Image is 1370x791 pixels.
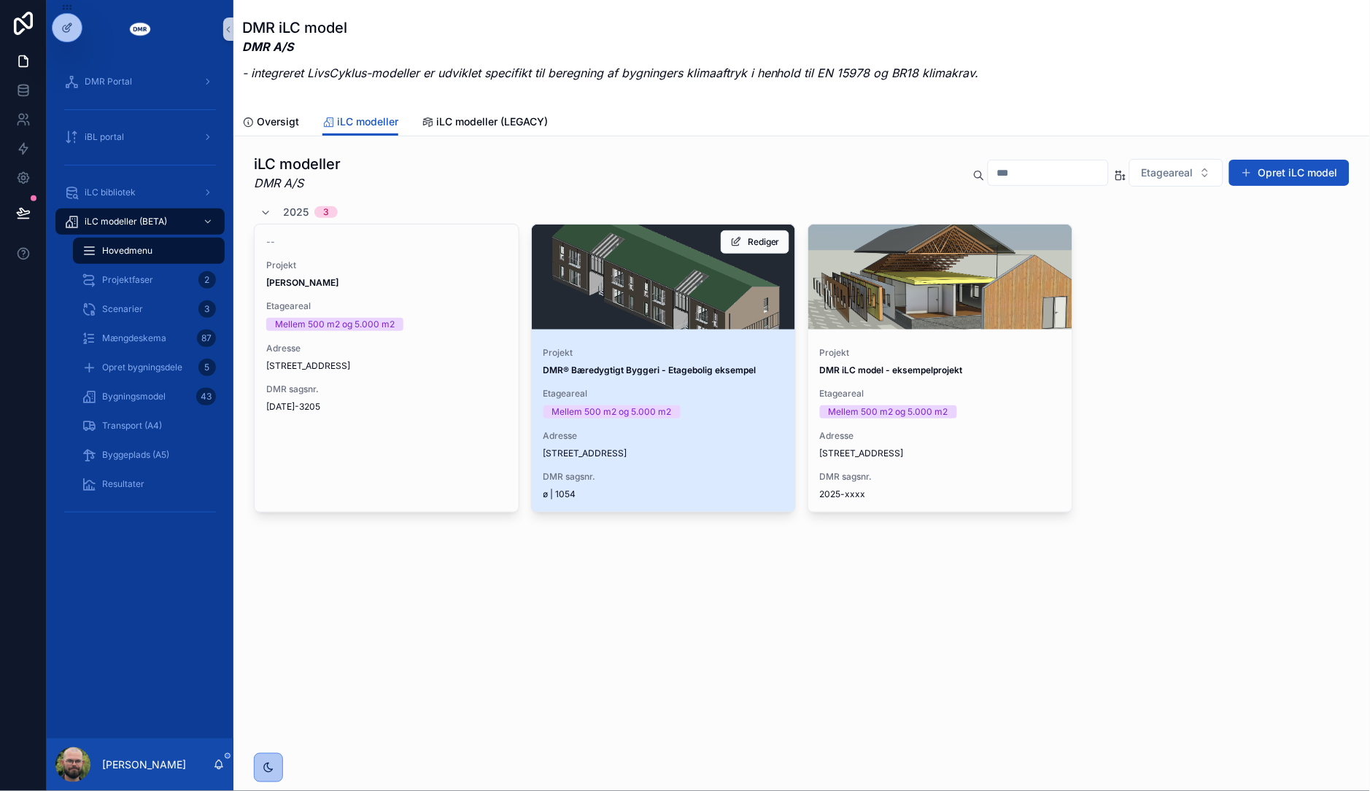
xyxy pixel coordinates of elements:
[266,300,507,312] span: Etageareal
[543,347,784,359] span: Projekt
[55,69,225,95] a: DMR Portal
[436,114,548,129] span: iLC modeller (LEGACY)
[543,488,784,500] span: ø | 1054
[543,471,784,483] span: DMR sagsnr.
[266,260,507,271] span: Projekt
[829,405,948,418] div: Mellem 500 m2 og 5.000 m2
[198,271,216,289] div: 2
[242,17,979,38] h1: DMR iLC model
[1142,165,1193,180] span: Etageareal
[198,359,216,376] div: 5
[543,365,756,375] strong: DMR® Bæredygtigt Byggeri - Etagebolig eksempel
[266,383,507,395] span: DMR sagsnr.
[254,174,341,192] em: DMR A/S
[73,471,225,497] a: Resultater
[85,131,124,143] span: iBL portal
[1129,159,1223,187] button: Select Button
[73,238,225,264] a: Hovedmenu
[322,109,398,136] a: iLC modeller
[266,401,507,413] span: [DATE]-3205
[820,430,1061,442] span: Adresse
[820,388,1061,400] span: Etageareal
[102,757,186,772] p: [PERSON_NAME]
[254,154,341,174] h1: iLC modeller
[422,109,548,138] a: iLC modeller (LEGACY)
[543,448,784,459] span: [STREET_ADDRESS]
[102,245,152,257] span: Hovedmenu
[808,225,1072,330] div: Hus_B_Exploded-view-FINAL-model---3D-View---3D-Exploded-View-Smuk.jpg
[55,179,225,206] a: iLC bibliotek
[73,325,225,351] a: Mængdeskema87
[242,66,979,80] em: - integreret LivsCyklus-modeller er udviklet specifikt til beregning af bygningers klimaaftryk i ...
[721,230,789,254] button: Rediger
[266,360,507,372] span: [STREET_ADDRESS]
[552,405,672,418] div: Mellem 500 m2 og 5.000 m2
[128,17,152,41] img: App logo
[266,277,338,288] strong: [PERSON_NAME]
[275,318,395,331] div: Mellem 500 m2 og 5.000 m2
[73,267,225,293] a: Projektfaser2
[85,216,167,227] span: iLC modeller (BETA)
[242,39,293,54] em: DMR A/S
[196,388,216,405] div: 43
[266,236,275,248] span: --
[543,388,784,400] span: Etageareal
[102,332,166,344] span: Mængdeskema
[85,187,136,198] span: iLC bibliotek
[820,488,1061,500] span: 2025-xxxx
[257,114,299,129] span: Oversigt
[820,448,1061,459] span: [STREET_ADDRESS]
[85,76,132,87] span: DMR Portal
[102,362,182,373] span: Opret bygningsdele
[102,478,144,490] span: Resultater
[73,413,225,439] a: Transport (A4)
[102,449,169,461] span: Byggeplads (A5)
[55,209,225,235] a: iLC modeller (BETA)
[102,274,153,286] span: Projektfaser
[73,296,225,322] a: Scenarier3
[102,391,166,402] span: Bygningsmodel
[532,225,796,330] div: Skærmbillede-2025-08-25-144443.png
[323,206,329,218] div: 3
[283,205,309,219] span: 2025
[198,300,216,318] div: 3
[820,347,1061,359] span: Projekt
[73,354,225,381] a: Opret bygningsdele5
[748,236,780,248] span: Rediger
[73,383,225,410] a: Bygningsmodel43
[102,303,143,315] span: Scenarier
[47,58,233,542] div: scrollable content
[102,420,162,432] span: Transport (A4)
[242,109,299,138] a: Oversigt
[543,430,784,442] span: Adresse
[337,114,398,129] span: iLC modeller
[1229,160,1350,186] button: Opret iLC model
[197,330,216,347] div: 87
[55,124,225,150] a: iBL portal
[820,471,1061,483] span: DMR sagsnr.
[73,442,225,468] a: Byggeplads (A5)
[820,365,963,375] strong: DMR iLC model - eksempelprojekt
[266,343,507,354] span: Adresse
